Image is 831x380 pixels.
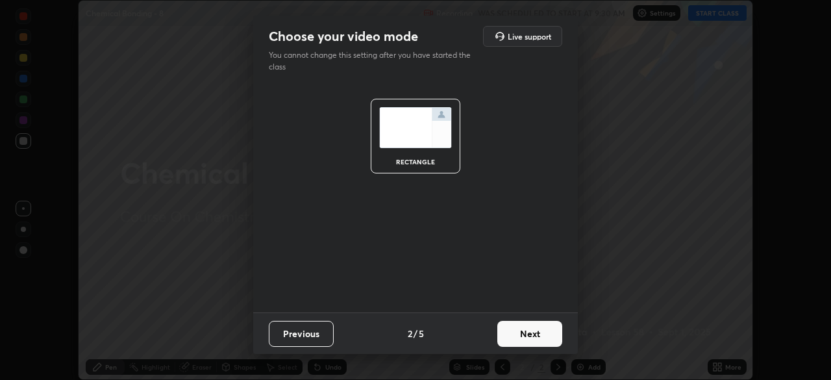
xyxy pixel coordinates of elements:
[390,158,441,165] div: rectangle
[497,321,562,347] button: Next
[419,327,424,340] h4: 5
[379,107,452,148] img: normalScreenIcon.ae25ed63.svg
[414,327,417,340] h4: /
[508,32,551,40] h5: Live support
[269,49,479,73] p: You cannot change this setting after you have started the class
[269,321,334,347] button: Previous
[269,28,418,45] h2: Choose your video mode
[408,327,412,340] h4: 2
